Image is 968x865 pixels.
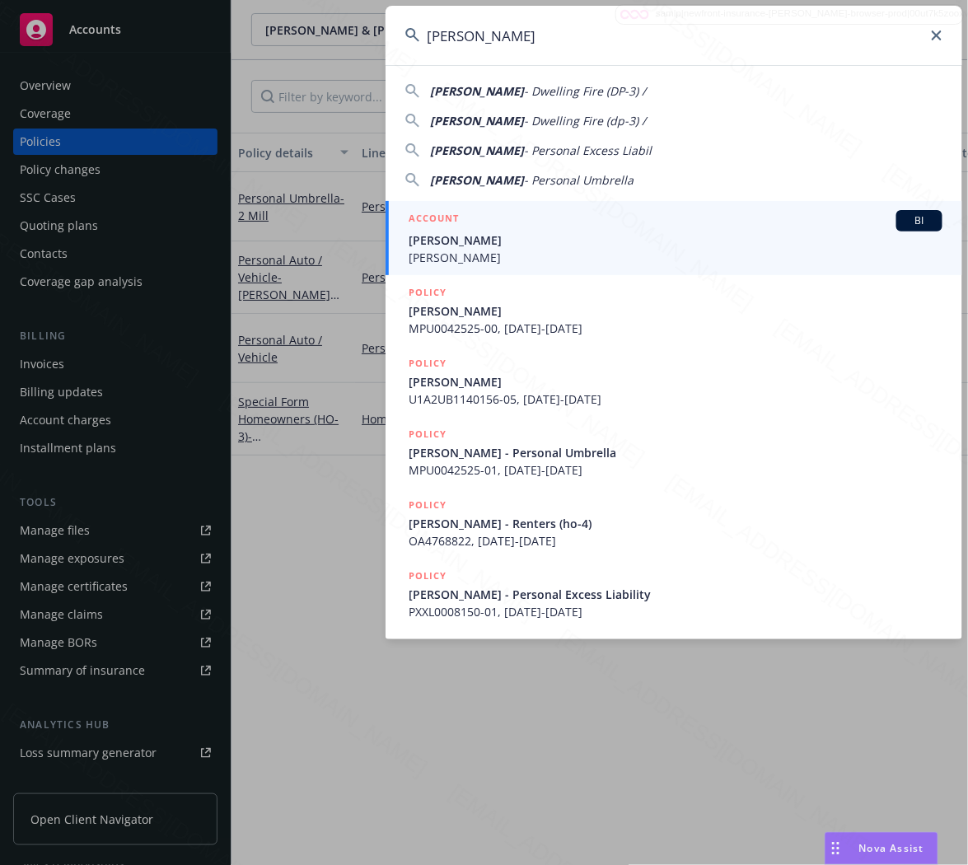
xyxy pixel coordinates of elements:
h5: POLICY [409,568,447,584]
span: [PERSON_NAME] [430,113,524,129]
button: Nova Assist [825,832,938,865]
span: [PERSON_NAME] [430,172,524,188]
span: - Dwelling Fire (DP-3) / [524,83,646,99]
h5: POLICY [409,497,447,513]
span: BI [903,213,936,228]
a: POLICY[PERSON_NAME]U1A2UB1140156-05, [DATE]-[DATE] [386,346,962,417]
span: [PERSON_NAME] [409,302,942,320]
h5: POLICY [409,284,447,301]
h5: POLICY [409,355,447,372]
span: - Personal Excess Liabil [524,143,652,158]
a: POLICY[PERSON_NAME] - Renters (ho-4)OA4768822, [DATE]-[DATE] [386,488,962,559]
input: Search... [386,6,962,65]
span: [PERSON_NAME] [430,83,524,99]
span: Nova Assist [859,841,924,855]
span: PXXL0008150-01, [DATE]-[DATE] [409,603,942,620]
span: [PERSON_NAME] [409,231,942,249]
span: OA4768822, [DATE]-[DATE] [409,532,942,549]
span: MPU0042525-00, [DATE]-[DATE] [409,320,942,337]
span: [PERSON_NAME] - Personal Umbrella [409,444,942,461]
a: ACCOUNTBI[PERSON_NAME][PERSON_NAME] [386,201,962,275]
span: MPU0042525-01, [DATE]-[DATE] [409,461,942,479]
a: POLICY[PERSON_NAME] - Personal Excess LiabilityPXXL0008150-01, [DATE]-[DATE] [386,559,962,629]
span: [PERSON_NAME] - Personal Excess Liability [409,586,942,603]
span: [PERSON_NAME] [430,143,524,158]
a: POLICY[PERSON_NAME] - Personal UmbrellaMPU0042525-01, [DATE]-[DATE] [386,417,962,488]
span: - Dwelling Fire (dp-3) / [524,113,646,129]
span: [PERSON_NAME] [409,373,942,390]
a: POLICY[PERSON_NAME]MPU0042525-00, [DATE]-[DATE] [386,275,962,346]
div: Drag to move [825,833,846,864]
span: [PERSON_NAME] - Renters (ho-4) [409,515,942,532]
h5: ACCOUNT [409,210,459,230]
span: U1A2UB1140156-05, [DATE]-[DATE] [409,390,942,408]
span: [PERSON_NAME] [409,249,942,266]
span: - Personal Umbrella [524,172,634,188]
h5: POLICY [409,426,447,442]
